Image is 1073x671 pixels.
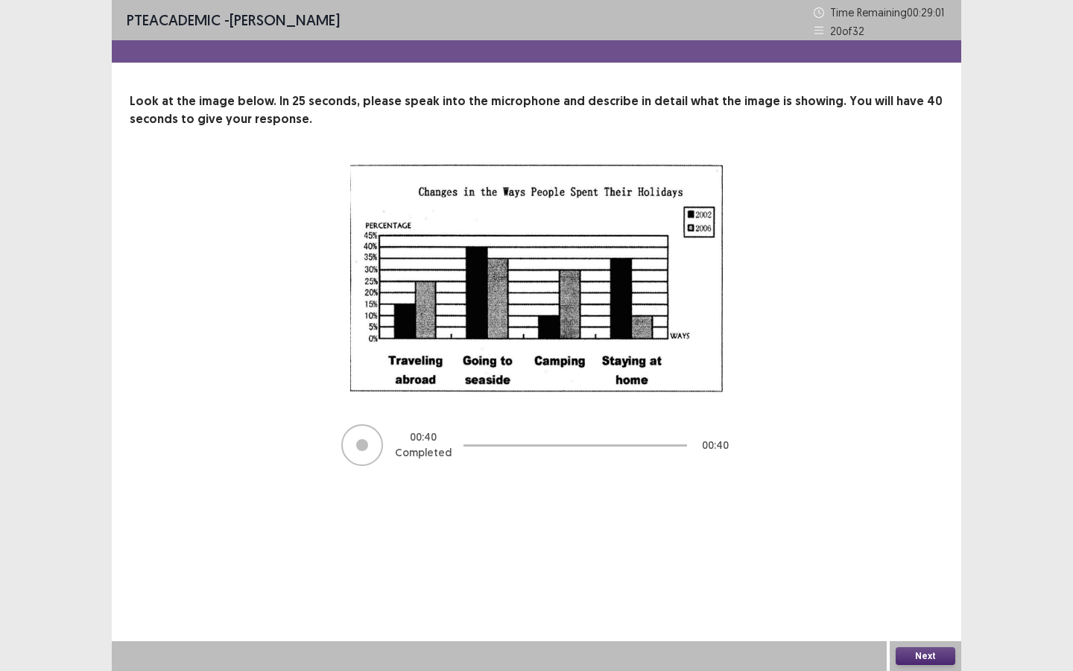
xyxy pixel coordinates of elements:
[410,429,437,445] p: 00 : 40
[127,9,340,31] p: - [PERSON_NAME]
[830,4,946,20] p: Time Remaining 00 : 29 : 01
[830,23,864,39] p: 20 of 32
[127,10,221,29] span: PTE academic
[395,445,452,461] p: Completed
[896,647,955,665] button: Next
[702,438,729,453] p: 00 : 40
[350,164,723,393] img: image-description
[130,92,943,128] p: Look at the image below. In 25 seconds, please speak into the microphone and describe in detail w...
